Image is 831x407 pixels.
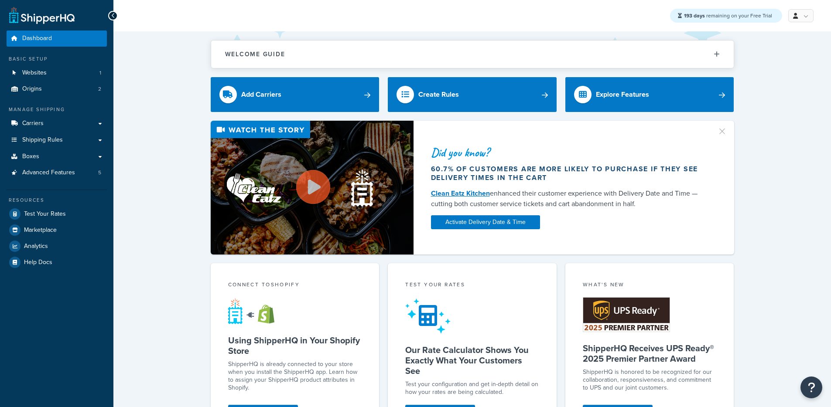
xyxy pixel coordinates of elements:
[228,360,362,392] p: ShipperHQ is already connected to your store when you install the ShipperHQ app. Learn how to ass...
[800,376,822,398] button: Open Resource Center
[24,210,66,218] span: Test Your Rates
[7,81,107,97] li: Origins
[7,132,107,148] a: Shipping Rules
[211,77,380,112] a: Add Carriers
[7,115,107,132] a: Carriers
[7,165,107,181] li: Advanced Features
[7,254,107,270] a: Help Docs
[22,136,63,144] span: Shipping Rules
[22,153,39,160] span: Boxes
[388,77,557,112] a: Create Rules
[431,188,490,198] a: Clean Eatz Kitchen
[7,55,107,63] div: Basic Setup
[7,165,107,181] a: Advanced Features5
[22,120,44,127] span: Carriers
[7,106,107,113] div: Manage Shipping
[24,243,48,250] span: Analytics
[99,69,101,77] span: 1
[431,188,707,209] div: enhanced their customer experience with Delivery Date and Time — cutting both customer service ti...
[431,215,540,229] a: Activate Delivery Date & Time
[7,81,107,97] a: Origins2
[22,169,75,176] span: Advanced Features
[22,69,47,77] span: Websites
[98,169,101,176] span: 5
[22,35,52,42] span: Dashboard
[596,88,649,101] div: Explore Features
[241,88,281,101] div: Add Carriers
[24,227,57,234] span: Marketplace
[7,65,107,81] li: Websites
[405,380,539,396] div: Test your configuration and get in-depth detail on how your rates are being calculated.
[684,12,772,20] span: remaining on your Free Trial
[7,65,107,81] a: Websites1
[7,238,107,254] a: Analytics
[7,149,107,165] a: Boxes
[583,281,717,291] div: What's New
[565,77,734,112] a: Explore Features
[431,165,707,182] div: 60.7% of customers are more likely to purchase if they see delivery times in the cart
[228,281,362,291] div: Connect to Shopify
[24,259,52,266] span: Help Docs
[7,222,107,238] a: Marketplace
[211,121,414,254] img: Video thumbnail
[98,85,101,93] span: 2
[7,197,107,204] div: Resources
[418,88,459,101] div: Create Rules
[211,41,734,68] button: Welcome Guide
[405,281,539,291] div: Test your rates
[228,298,283,324] img: connect-shq-shopify-9b9a8c5a.svg
[583,368,717,392] p: ShipperHQ is honored to be recognized for our collaboration, responsiveness, and commitment to UP...
[22,85,42,93] span: Origins
[7,206,107,222] a: Test Your Rates
[684,12,705,20] strong: 193 days
[7,31,107,47] a: Dashboard
[583,343,717,364] h5: ShipperHQ Receives UPS Ready® 2025 Premier Partner Award
[431,146,707,159] div: Did you know?
[405,345,539,376] h5: Our Rate Calculator Shows You Exactly What Your Customers See
[225,51,285,58] h2: Welcome Guide
[228,335,362,356] h5: Using ShipperHQ in Your Shopify Store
